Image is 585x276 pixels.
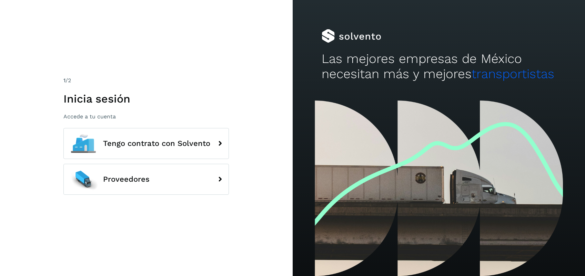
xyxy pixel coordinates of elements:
h2: Las mejores empresas de México necesitan más y mejores [322,51,556,82]
button: Proveedores [63,164,229,195]
span: Proveedores [103,175,150,183]
h1: Inicia sesión [63,92,229,105]
span: Tengo contrato con Solvento [103,139,210,148]
div: /2 [63,76,229,85]
p: Accede a tu cuenta [63,113,229,120]
span: transportistas [472,66,554,81]
span: 1 [63,77,65,84]
button: Tengo contrato con Solvento [63,128,229,159]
